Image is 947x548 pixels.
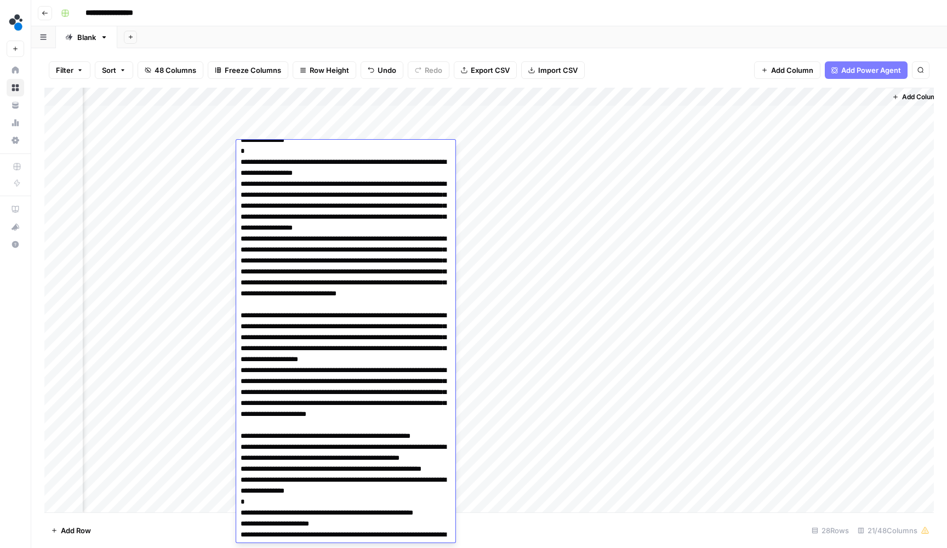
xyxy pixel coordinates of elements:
[471,65,510,76] span: Export CSV
[44,522,98,539] button: Add Row
[7,201,24,218] a: AirOps Academy
[853,522,934,539] div: 21/48 Columns
[56,65,73,76] span: Filter
[7,61,24,79] a: Home
[102,65,116,76] span: Sort
[521,61,585,79] button: Import CSV
[225,65,281,76] span: Freeze Columns
[77,32,96,43] div: Blank
[138,61,203,79] button: 48 Columns
[7,218,24,236] button: What's new?
[49,61,90,79] button: Filter
[7,219,24,235] div: What's new?
[61,525,91,536] span: Add Row
[293,61,356,79] button: Row Height
[538,65,578,76] span: Import CSV
[7,114,24,132] a: Usage
[7,132,24,149] a: Settings
[771,65,813,76] span: Add Column
[825,61,908,79] button: Add Power Agent
[56,26,117,48] a: Blank
[807,522,853,539] div: 28 Rows
[7,79,24,96] a: Browse
[378,65,396,76] span: Undo
[310,65,349,76] span: Row Height
[155,65,196,76] span: 48 Columns
[208,61,288,79] button: Freeze Columns
[7,9,24,36] button: Workspace: spot.ai
[7,13,26,32] img: spot.ai Logo
[754,61,820,79] button: Add Column
[454,61,517,79] button: Export CSV
[408,61,449,79] button: Redo
[7,96,24,114] a: Your Data
[7,236,24,253] button: Help + Support
[95,61,133,79] button: Sort
[361,61,403,79] button: Undo
[425,65,442,76] span: Redo
[841,65,901,76] span: Add Power Agent
[888,90,945,104] button: Add Column
[902,92,940,102] span: Add Column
